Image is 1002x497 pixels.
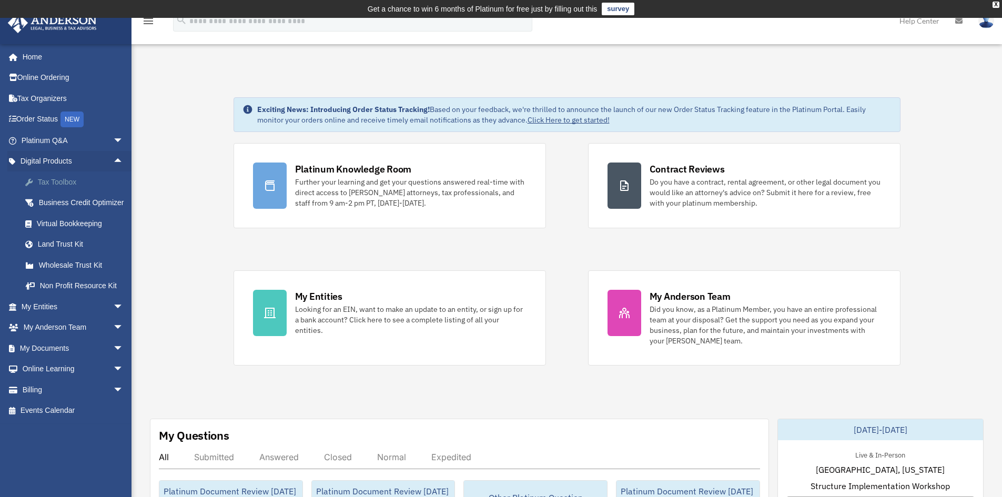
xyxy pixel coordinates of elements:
[295,290,342,303] div: My Entities
[528,115,610,125] a: Click Here to get started!
[37,238,126,251] div: Land Trust Kit
[37,259,126,272] div: Wholesale Trust Kit
[588,143,900,228] a: Contract Reviews Do you have a contract, rental agreement, or other legal document you would like...
[7,67,139,88] a: Online Ordering
[7,109,139,130] a: Order StatusNEW
[978,13,994,28] img: User Pic
[377,452,406,462] div: Normal
[194,452,234,462] div: Submitted
[142,18,155,27] a: menu
[602,3,634,15] a: survey
[588,270,900,366] a: My Anderson Team Did you know, as a Platinum Member, you have an entire professional team at your...
[650,304,881,346] div: Did you know, as a Platinum Member, you have an entire professional team at your disposal? Get th...
[816,463,945,476] span: [GEOGRAPHIC_DATA], [US_STATE]
[159,452,169,462] div: All
[142,15,155,27] i: menu
[778,419,983,440] div: [DATE]-[DATE]
[15,234,139,255] a: Land Trust Kit
[15,171,139,192] a: Tax Toolbox
[176,14,187,26] i: search
[295,177,527,208] div: Further your learning and get your questions answered real-time with direct access to [PERSON_NAM...
[113,359,134,380] span: arrow_drop_down
[295,163,412,176] div: Platinum Knowledge Room
[15,192,139,214] a: Business Credit Optimizer
[7,359,139,380] a: Online Learningarrow_drop_down
[37,196,126,209] div: Business Credit Optimizer
[113,338,134,359] span: arrow_drop_down
[15,255,139,276] a: Wholesale Trust Kit
[650,177,881,208] div: Do you have a contract, rental agreement, or other legal document you would like an attorney's ad...
[37,279,126,292] div: Non Profit Resource Kit
[650,290,731,303] div: My Anderson Team
[7,296,139,317] a: My Entitiesarrow_drop_down
[257,105,430,114] strong: Exciting News: Introducing Order Status Tracking!
[60,111,84,127] div: NEW
[7,379,139,400] a: Billingarrow_drop_down
[650,163,725,176] div: Contract Reviews
[324,452,352,462] div: Closed
[113,317,134,339] span: arrow_drop_down
[113,296,134,318] span: arrow_drop_down
[811,480,950,492] span: Structure Implementation Workshop
[159,428,229,443] div: My Questions
[7,400,139,421] a: Events Calendar
[37,217,126,230] div: Virtual Bookkeeping
[15,276,139,297] a: Non Profit Resource Kit
[15,213,139,234] a: Virtual Bookkeeping
[234,270,546,366] a: My Entities Looking for an EIN, want to make an update to an entity, or sign up for a bank accoun...
[295,304,527,336] div: Looking for an EIN, want to make an update to an entity, or sign up for a bank account? Click her...
[234,143,546,228] a: Platinum Knowledge Room Further your learning and get your questions answered real-time with dire...
[7,88,139,109] a: Tax Organizers
[113,151,134,173] span: arrow_drop_up
[368,3,598,15] div: Get a chance to win 6 months of Platinum for free just by filling out this
[7,151,139,172] a: Digital Productsarrow_drop_up
[37,176,126,189] div: Tax Toolbox
[7,317,139,338] a: My Anderson Teamarrow_drop_down
[259,452,299,462] div: Answered
[7,338,139,359] a: My Documentsarrow_drop_down
[113,130,134,151] span: arrow_drop_down
[7,46,134,67] a: Home
[431,452,471,462] div: Expedited
[257,104,892,125] div: Based on your feedback, we're thrilled to announce the launch of our new Order Status Tracking fe...
[7,130,139,151] a: Platinum Q&Aarrow_drop_down
[5,13,100,33] img: Anderson Advisors Platinum Portal
[113,379,134,401] span: arrow_drop_down
[847,449,914,460] div: Live & In-Person
[993,2,999,8] div: close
